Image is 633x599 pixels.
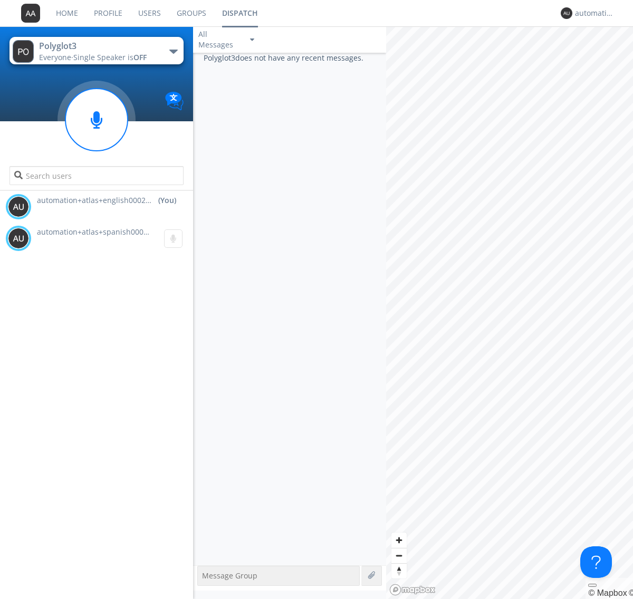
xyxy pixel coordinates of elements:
span: automation+atlas+spanish0002+org2 [37,227,168,237]
button: Zoom in [391,533,407,548]
span: Reset bearing to north [391,564,407,578]
div: Everyone · [39,52,158,63]
img: 373638.png [561,7,572,19]
button: Reset bearing to north [391,563,407,578]
img: 373638.png [8,196,29,217]
div: Polyglot3 [39,40,158,52]
button: Zoom out [391,548,407,563]
div: automation+atlas+english0002+org2 [575,8,615,18]
img: Translation enabled [165,92,184,110]
span: Zoom out [391,548,407,563]
span: OFF [133,52,147,62]
span: automation+atlas+english0002+org2 [37,195,153,206]
img: 373638.png [13,40,34,63]
img: 373638.png [21,4,40,23]
div: All Messages [198,29,241,50]
button: Toggle attribution [588,584,597,587]
div: (You) [158,195,176,206]
img: caret-down-sm.svg [250,38,254,41]
span: Single Speaker is [73,52,147,62]
iframe: Toggle Customer Support [580,546,612,578]
div: Polyglot3 does not have any recent messages. [193,53,386,565]
input: Search users [9,166,183,185]
button: Polyglot3Everyone·Single Speaker isOFF [9,37,183,64]
img: 373638.png [8,228,29,249]
a: Mapbox logo [389,584,436,596]
a: Mapbox [588,588,627,597]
